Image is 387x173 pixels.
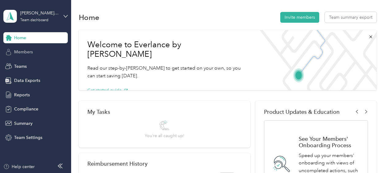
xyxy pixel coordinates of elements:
[264,109,340,115] span: Product Updates & Education
[14,77,40,84] span: Data Exports
[14,120,33,127] span: Summary
[20,10,59,16] div: [PERSON_NAME] FIT Team
[299,136,361,148] h1: See Your Members' Onboarding Process
[145,133,184,139] span: You’re all caught up!
[87,87,128,94] button: Get started guide
[353,139,387,173] iframe: Everlance-gr Chat Button Frame
[14,106,38,112] span: Compliance
[325,12,377,23] button: Team summary export
[14,35,26,41] span: Home
[14,63,27,70] span: Teams
[87,160,148,167] h2: Reimbursement History
[79,14,99,21] h1: Home
[14,92,30,98] span: Reports
[14,134,42,141] span: Team Settings
[87,40,246,59] h1: Welcome to Everlance by [PERSON_NAME]
[87,109,242,115] div: My Tasks
[87,64,246,79] p: Read our step-by-[PERSON_NAME] to get started on your own, so you can start saving [DATE].
[3,163,35,170] button: Help center
[280,12,319,23] button: Invite members
[20,18,48,22] div: Team dashboard
[14,49,33,55] span: Members
[255,30,377,90] img: Welcome to everlance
